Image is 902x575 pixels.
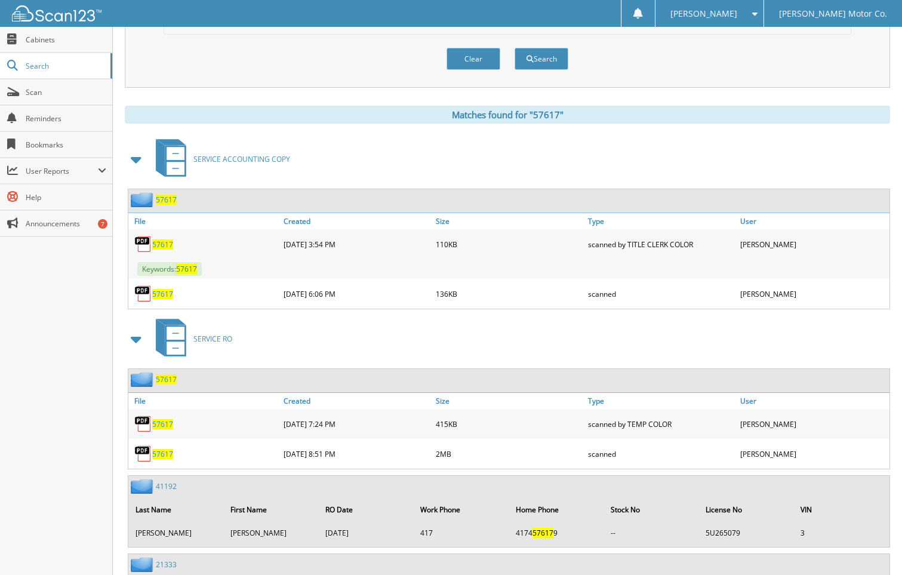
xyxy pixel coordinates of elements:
[131,479,156,494] img: folder2.png
[224,497,318,522] th: First Name
[281,412,433,436] div: [DATE] 7:24 PM
[737,412,889,436] div: [PERSON_NAME]
[281,442,433,466] div: [DATE] 8:51 PM
[193,154,290,164] span: SERVICE ACCOUNTING COPY
[134,285,152,303] img: PDF.png
[433,442,585,466] div: 2MB
[152,419,173,429] a: 57617
[281,393,433,409] a: Created
[433,412,585,436] div: 415KB
[149,315,232,362] a: SERVICE RO
[131,372,156,387] img: folder2.png
[281,213,433,229] a: Created
[319,497,413,522] th: RO Date
[26,35,106,45] span: Cabinets
[700,523,793,543] td: 5U265079
[156,559,177,570] a: 21333
[414,497,508,522] th: Work Phone
[433,213,585,229] a: Size
[585,213,737,229] a: Type
[128,393,281,409] a: File
[98,219,107,229] div: 7
[152,239,173,250] a: 57617
[585,442,737,466] div: scanned
[12,5,101,21] img: scan123-logo-white.svg
[447,48,500,70] button: Clear
[795,497,888,522] th: VIN
[510,523,604,543] td: 4174 9
[433,232,585,256] div: 110KB
[176,264,197,274] span: 57617
[700,497,793,522] th: License No
[605,523,698,543] td: --
[26,192,106,202] span: Help
[779,10,887,17] span: [PERSON_NAME] Motor Co.
[131,557,156,572] img: folder2.png
[131,192,156,207] img: folder2.png
[26,61,104,71] span: Search
[585,282,737,306] div: scanned
[605,497,698,522] th: Stock No
[152,449,173,459] a: 57617
[319,523,413,543] td: [DATE]
[224,523,318,543] td: [PERSON_NAME]
[152,289,173,299] a: 57617
[137,262,202,276] span: Keywords:
[737,393,889,409] a: User
[130,497,223,522] th: Last Name
[156,481,177,491] a: 41192
[585,232,737,256] div: scanned by TITLE CLERK COLOR
[433,282,585,306] div: 136KB
[26,140,106,150] span: Bookmarks
[414,523,508,543] td: 417
[510,497,604,522] th: Home Phone
[134,415,152,433] img: PDF.png
[585,393,737,409] a: Type
[281,282,433,306] div: [DATE] 6:06 PM
[737,213,889,229] a: User
[281,232,433,256] div: [DATE] 3:54 PM
[585,412,737,436] div: scanned by TEMP COLOR
[26,219,106,229] span: Announcements
[134,235,152,253] img: PDF.png
[130,523,223,543] td: [PERSON_NAME]
[149,136,290,183] a: SERVICE ACCOUNTING COPY
[134,445,152,463] img: PDF.png
[433,393,585,409] a: Size
[795,523,888,543] td: 3
[26,87,106,97] span: Scan
[26,166,98,176] span: User Reports
[737,282,889,306] div: [PERSON_NAME]
[156,195,177,205] a: 57617
[128,213,281,229] a: File
[737,442,889,466] div: [PERSON_NAME]
[193,334,232,344] span: SERVICE RO
[156,374,177,385] a: 57617
[532,528,553,538] span: 57617
[670,10,737,17] span: [PERSON_NAME]
[125,106,890,124] div: Matches found for "57617"
[26,113,106,124] span: Reminders
[737,232,889,256] div: [PERSON_NAME]
[515,48,568,70] button: Search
